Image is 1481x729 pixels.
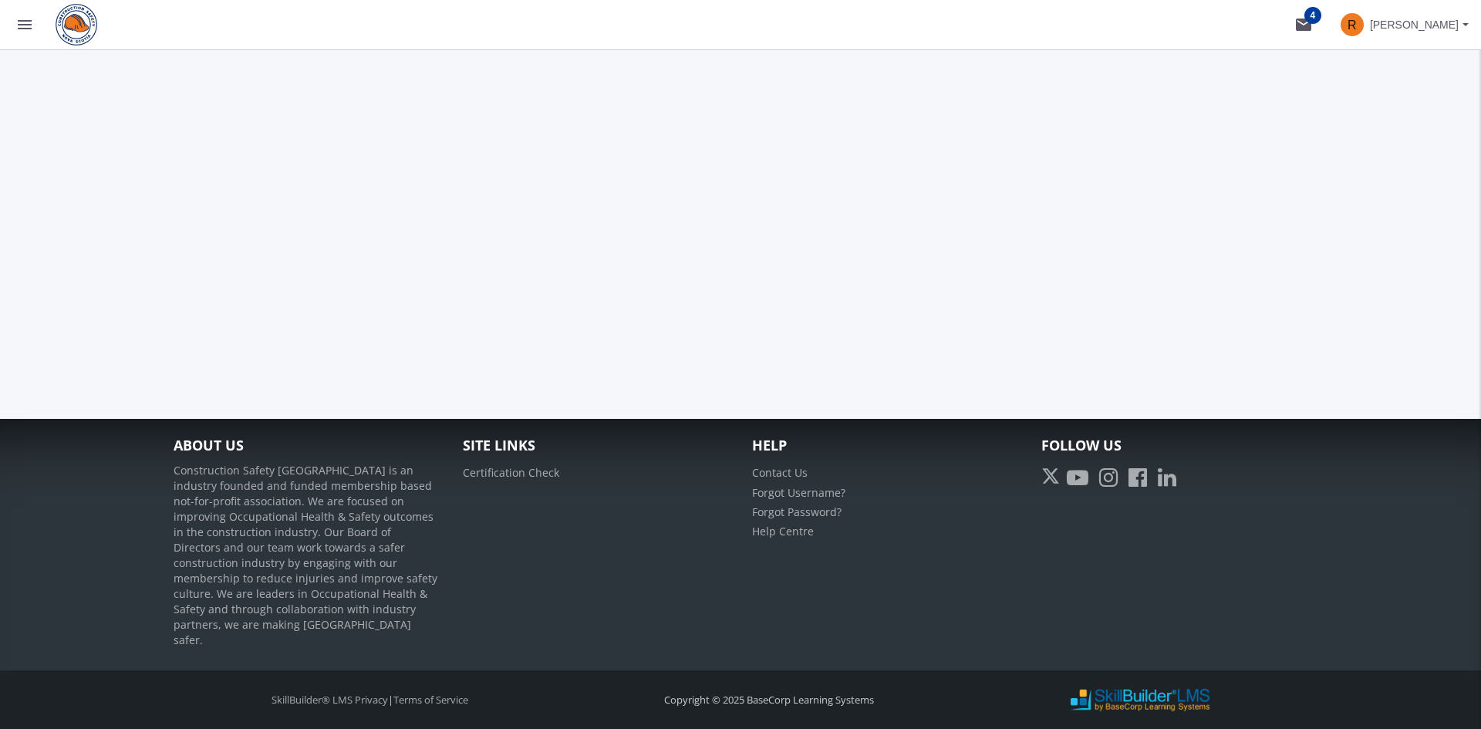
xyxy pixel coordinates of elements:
h4: Site Links [463,438,729,454]
div: Copyright © 2025 BaseCorp Learning Systems [574,693,964,707]
p: Construction Safety [GEOGRAPHIC_DATA] is an industry founded and funded membership based not-for-... [174,463,440,648]
img: logo.png [49,4,103,46]
a: SkillBuilder® LMS Privacy [272,693,388,707]
a: Contact Us [752,465,808,480]
mat-icon: mail [1294,15,1313,34]
h4: Help [752,438,1018,454]
h4: About Us [174,438,440,454]
a: Certification Check [463,465,559,480]
img: SkillBuilder LMS Logo [1071,688,1209,712]
span: [PERSON_NAME] [1370,11,1459,39]
span: R [1341,13,1364,36]
a: Forgot Password? [752,505,842,519]
a: Help Centre [752,524,814,538]
a: Terms of Service [393,693,468,707]
mat-icon: menu [15,15,34,34]
div: | [181,693,558,707]
h4: Follow Us [1041,438,1307,454]
a: Forgot Username? [752,485,845,500]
